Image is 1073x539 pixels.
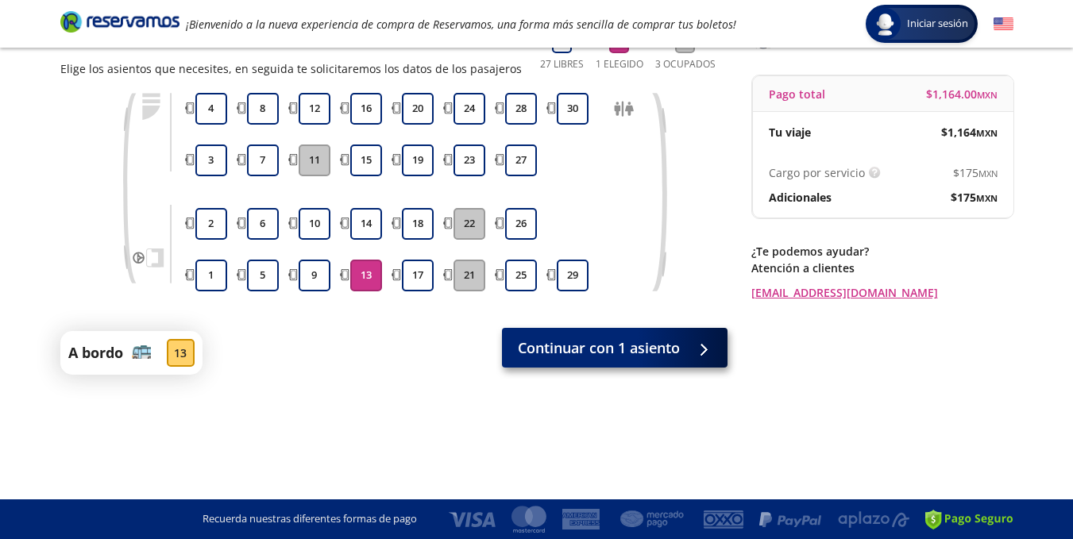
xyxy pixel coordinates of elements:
[926,86,998,102] span: $ 1,164.00
[502,328,728,368] button: Continuar con 1 asiento
[978,167,998,179] small: MXN
[195,260,227,291] button: 1
[299,144,330,176] button: 11
[299,93,330,125] button: 12
[518,337,680,359] span: Continuar con 1 asiento
[350,93,382,125] button: 16
[299,208,330,240] button: 10
[655,57,716,71] p: 3 Ocupados
[751,243,1013,260] p: ¿Te podemos ayudar?
[751,284,1013,301] a: [EMAIL_ADDRESS][DOMAIN_NAME]
[247,260,279,291] button: 5
[195,93,227,125] button: 4
[247,208,279,240] button: 6
[60,10,179,38] a: Brand Logo
[60,10,179,33] i: Brand Logo
[454,93,485,125] button: 24
[454,208,485,240] button: 22
[350,260,382,291] button: 13
[557,260,589,291] button: 29
[68,342,123,364] p: A bordo
[167,339,195,367] div: 13
[402,93,434,125] button: 20
[941,124,998,141] span: $ 1,164
[247,93,279,125] button: 8
[976,192,998,204] small: MXN
[186,17,736,32] em: ¡Bienvenido a la nueva experiencia de compra de Reservamos, una forma más sencilla de comprar tus...
[751,260,1013,276] p: Atención a clientes
[994,14,1013,34] button: English
[247,144,279,176] button: 7
[557,93,589,125] button: 30
[454,144,485,176] button: 23
[540,57,584,71] p: 27 Libres
[953,164,998,181] span: $ 175
[505,260,537,291] button: 25
[203,511,417,527] p: Recuerda nuestras diferentes formas de pago
[195,144,227,176] button: 3
[901,16,975,32] span: Iniciar sesión
[402,144,434,176] button: 19
[402,260,434,291] button: 17
[299,260,330,291] button: 9
[195,208,227,240] button: 2
[977,89,998,101] small: MXN
[505,93,537,125] button: 28
[769,189,832,206] p: Adicionales
[350,144,382,176] button: 15
[505,208,537,240] button: 26
[769,164,865,181] p: Cargo por servicio
[505,144,537,176] button: 27
[976,127,998,139] small: MXN
[951,189,998,206] span: $ 175
[596,57,643,71] p: 1 Elegido
[769,124,811,141] p: Tu viaje
[402,208,434,240] button: 18
[769,86,825,102] p: Pago total
[60,60,522,77] p: Elige los asientos que necesites, en seguida te solicitaremos los datos de los pasajeros
[350,208,382,240] button: 14
[454,260,485,291] button: 21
